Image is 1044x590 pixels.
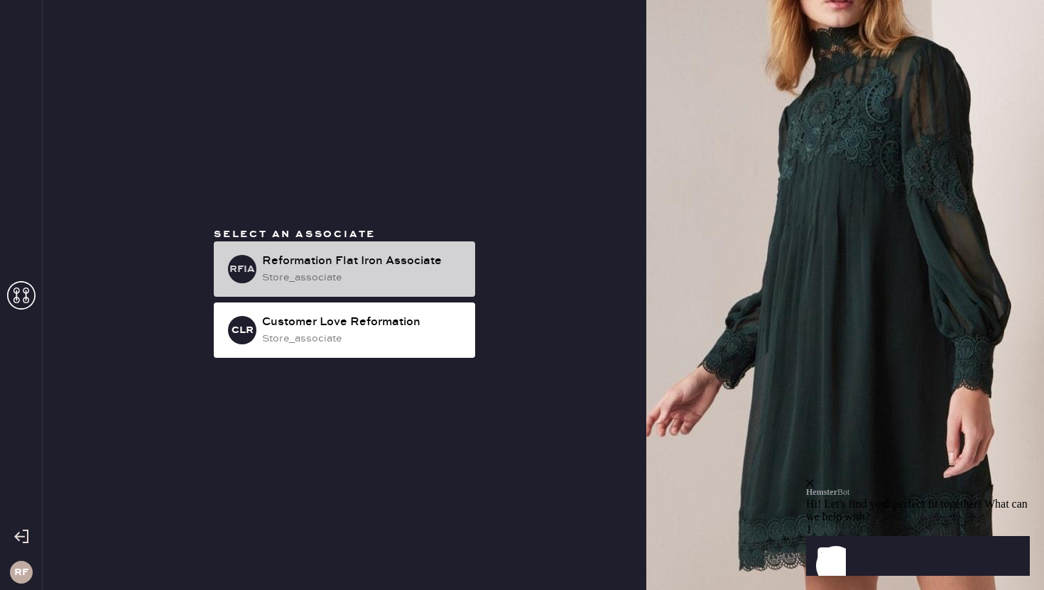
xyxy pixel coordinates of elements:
span: Select an associate [214,228,376,241]
h3: RFIA [229,264,255,274]
div: Reformation Flat Iron Associate [262,253,464,270]
div: store_associate [262,331,464,346]
h3: CLR [232,325,254,335]
div: store_associate [262,270,464,285]
div: Customer Love Reformation [262,314,464,331]
iframe: Front Chat [806,393,1040,587]
h3: RF [14,567,28,577]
